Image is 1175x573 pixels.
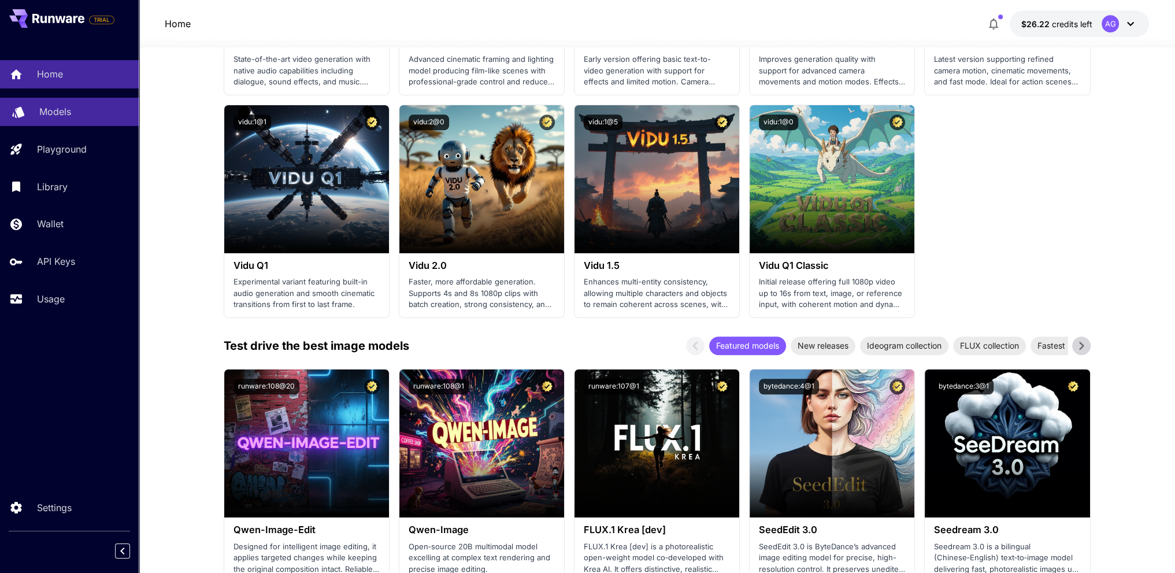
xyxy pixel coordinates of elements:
[759,276,905,310] p: Initial release offering full 1080p video up to 16s from text, image, or reference input, with co...
[399,105,564,253] img: alt
[37,501,72,515] p: Settings
[889,379,905,394] button: Certified Model – Vetted for best performance and includes a commercial license.
[759,260,905,271] h3: Vidu Q1 Classic
[1021,19,1052,29] span: $26.22
[1052,19,1092,29] span: credits left
[750,369,914,517] img: alt
[1031,337,1102,355] div: Fastest models
[759,379,819,394] button: bytedance:4@1
[37,292,65,306] p: Usage
[1065,379,1081,394] button: Certified Model – Vetted for best performance and includes a commercial license.
[165,17,191,31] a: Home
[934,524,1080,535] h3: Seedream 3.0
[791,339,855,352] span: New releases
[37,67,63,81] p: Home
[584,379,644,394] button: runware:107@1
[409,524,555,535] h3: Qwen-Image
[791,337,855,355] div: New releases
[714,114,730,130] button: Certified Model – Vetted for best performance and includes a commercial license.
[889,114,905,130] button: Certified Model – Vetted for best performance and includes a commercial license.
[584,54,730,88] p: Early version offering basic text-to-video generation with support for effects and limited motion...
[224,337,409,354] p: Test drive the best image models
[115,544,130,559] button: Collapse sidebar
[934,379,994,394] button: bytedance:3@1
[364,114,380,130] button: Certified Model – Vetted for best performance and includes a commercial license.
[539,379,555,394] button: Certified Model – Vetted for best performance and includes a commercial license.
[759,524,905,535] h3: SeedEdit 3.0
[1031,339,1102,352] span: Fastest models
[709,339,786,352] span: Featured models
[233,276,380,310] p: Experimental variant featuring built-in audio generation and smooth cinematic transitions from fi...
[584,276,730,310] p: Enhances multi-entity consistency, allowing multiple characters and objects to remain coherent ac...
[224,369,389,517] img: alt
[860,337,948,355] div: Ideogram collection
[124,541,139,561] div: Collapse sidebar
[364,379,380,394] button: Certified Model – Vetted for best performance and includes a commercial license.
[574,369,739,517] img: alt
[953,337,1026,355] div: FLUX collection
[409,260,555,271] h3: Vidu 2.0
[165,17,191,31] nav: breadcrumb
[37,180,68,194] p: Library
[953,339,1026,352] span: FLUX collection
[1010,10,1149,37] button: $26.22461AG
[934,54,1080,88] p: Latest version supporting refined camera motion, cinematic movements, and fast mode. Ideal for ac...
[233,114,271,130] button: vidu:1@1
[584,260,730,271] h3: Vidu 1.5
[39,105,71,119] p: Models
[89,13,114,27] span: Add your payment card to enable full platform functionality.
[399,369,564,517] img: alt
[759,114,798,130] button: vidu:1@0
[584,114,622,130] button: vidu:1@5
[584,524,730,535] h3: FLUX.1 Krea [dev]
[37,217,64,231] p: Wallet
[409,54,555,88] p: Advanced cinematic framing and lighting model producing film-like scenes with professional-grade ...
[90,16,114,24] span: TRIAL
[37,254,75,268] p: API Keys
[409,276,555,310] p: Faster, more affordable generation. Supports 4s and 8s 1080p clips with batch creation, strong co...
[860,339,948,352] span: Ideogram collection
[539,114,555,130] button: Certified Model – Vetted for best performance and includes a commercial license.
[37,142,87,156] p: Playground
[233,260,380,271] h3: Vidu Q1
[224,105,389,253] img: alt
[233,379,299,394] button: runware:108@20
[759,54,905,88] p: Improves generation quality with support for advanced camera movements and motion modes. Effects ...
[750,105,914,253] img: alt
[409,114,449,130] button: vidu:2@0
[709,337,786,355] div: Featured models
[1102,15,1119,32] div: AG
[925,369,1089,517] img: alt
[714,379,730,394] button: Certified Model – Vetted for best performance and includes a commercial license.
[574,105,739,253] img: alt
[409,379,469,394] button: runware:108@1
[233,54,380,88] p: State-of-the-art video generation with native audio capabilities including dialogue, sound effect...
[233,524,380,535] h3: Qwen-Image-Edit
[1021,18,1092,30] div: $26.22461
